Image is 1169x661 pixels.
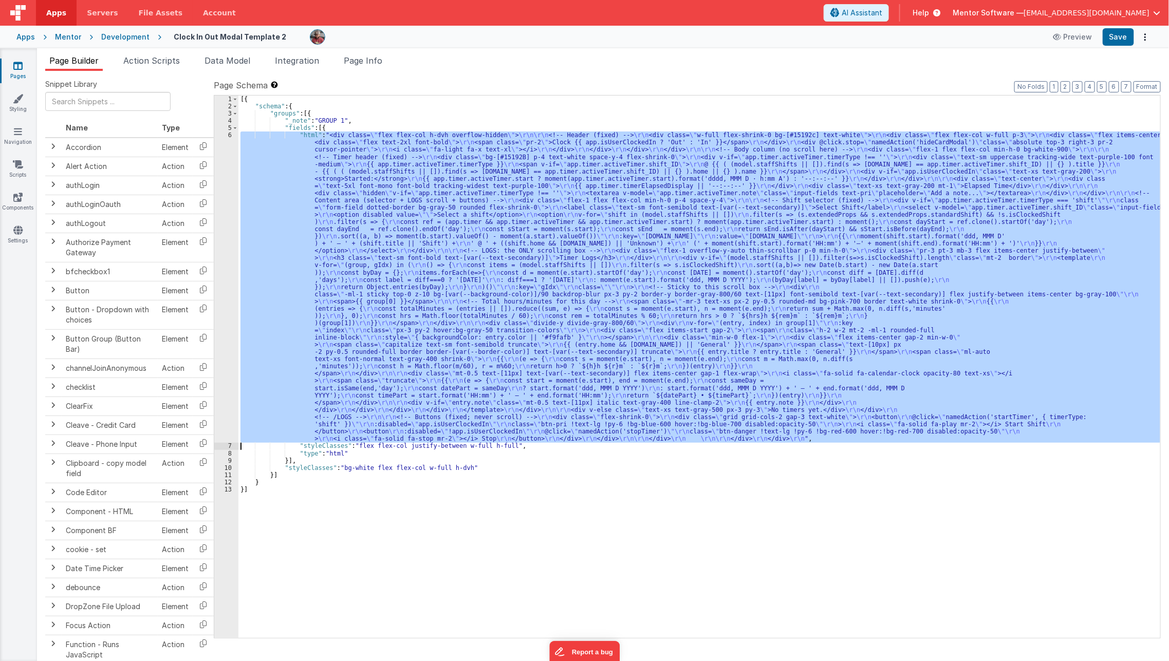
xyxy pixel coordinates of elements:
[62,214,158,233] td: authLogout
[158,597,193,616] td: Element
[1085,81,1095,92] button: 4
[158,214,193,233] td: Action
[174,33,286,41] h4: Clock In Out Modal Template 2
[158,329,193,358] td: Element
[62,138,158,157] td: Accordion
[214,464,238,471] div: 10
[158,435,193,454] td: Element
[158,300,193,329] td: Element
[62,329,158,358] td: Button Group (Button Bar)
[123,55,180,66] span: Action Scripts
[1061,81,1070,92] button: 2
[1109,81,1119,92] button: 6
[214,117,238,124] div: 4
[158,176,193,195] td: Action
[62,176,158,195] td: authLogin
[49,55,99,66] span: Page Builder
[139,8,183,18] span: File Assets
[158,540,193,559] td: Action
[214,457,238,464] div: 9
[1024,8,1149,18] span: [EMAIL_ADDRESS][DOMAIN_NAME]
[158,521,193,540] td: Element
[214,479,238,486] div: 12
[214,471,238,479] div: 11
[214,450,238,457] div: 8
[158,483,193,502] td: Element
[158,559,193,578] td: Element
[158,281,193,300] td: Element
[158,454,193,483] td: Action
[62,540,158,559] td: cookie - set
[214,486,238,493] div: 13
[62,300,158,329] td: Button - Dropdown with choices
[214,131,238,442] div: 6
[158,396,193,416] td: Element
[214,79,268,91] span: Page Schema
[62,157,158,176] td: Alert Action
[275,55,319,66] span: Integration
[87,8,118,18] span: Servers
[310,30,325,44] img: eba322066dbaa00baf42793ca2fab581
[101,32,150,42] div: Development
[62,358,158,377] td: channelJoinAnonymous
[1134,81,1161,92] button: Format
[214,124,238,131] div: 5
[162,123,180,132] span: Type
[1072,81,1083,92] button: 3
[158,262,193,281] td: Element
[1014,81,1048,92] button: No Folds
[62,195,158,214] td: authLoginOauth
[1097,81,1107,92] button: 5
[55,32,81,42] div: Mentor
[62,616,158,635] td: Focus Action
[158,416,193,435] td: Element
[45,92,171,111] input: Search Snippets ...
[953,8,1161,18] button: Mentor Software — [EMAIL_ADDRESS][DOMAIN_NAME]
[158,616,193,635] td: Action
[1050,81,1059,92] button: 1
[158,358,193,377] td: Action
[62,521,158,540] td: Component BF
[1103,28,1134,46] button: Save
[62,416,158,435] td: Cleave - Credit Card
[62,578,158,597] td: debounce
[214,110,238,117] div: 3
[205,55,250,66] span: Data Model
[214,96,238,103] div: 1
[46,8,66,18] span: Apps
[913,8,929,18] span: Help
[66,123,88,132] span: Name
[62,435,158,454] td: Cleave - Phone Input
[62,262,158,281] td: bfcheckbox1
[214,103,238,110] div: 2
[158,502,193,521] td: Element
[45,79,97,89] span: Snippet Library
[158,578,193,597] td: Action
[953,8,1024,18] span: Mentor Software —
[158,138,193,157] td: Element
[62,597,158,616] td: DropZone File Upload
[1121,81,1131,92] button: 7
[16,32,35,42] div: Apps
[824,4,889,22] button: AI Assistant
[1138,30,1153,44] button: Options
[62,502,158,521] td: Component - HTML
[842,8,882,18] span: AI Assistant
[62,377,158,396] td: checklist
[214,442,238,449] div: 7
[62,559,158,578] td: Date Time Picker
[62,396,158,416] td: ClearFix
[158,233,193,262] td: Element
[62,483,158,502] td: Code Editor
[344,55,382,66] span: Page Info
[158,157,193,176] td: Action
[158,377,193,396] td: Element
[158,195,193,214] td: Action
[62,281,158,300] td: Button
[62,233,158,262] td: Authorize Payment Gateway
[62,454,158,483] td: Clipboard - copy model field
[1047,29,1099,45] button: Preview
